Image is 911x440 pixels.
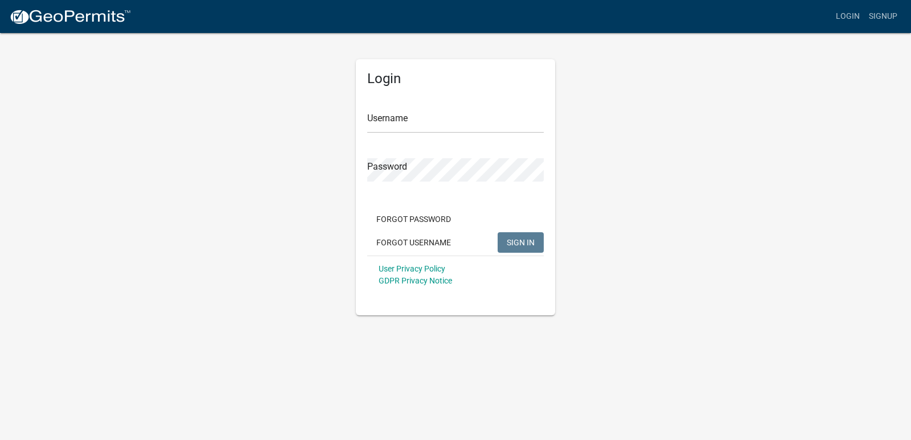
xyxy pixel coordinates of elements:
[367,232,460,253] button: Forgot Username
[498,232,544,253] button: SIGN IN
[831,6,864,27] a: Login
[379,276,452,285] a: GDPR Privacy Notice
[367,209,460,229] button: Forgot Password
[864,6,902,27] a: Signup
[507,237,535,246] span: SIGN IN
[379,264,445,273] a: User Privacy Policy
[367,71,544,87] h5: Login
